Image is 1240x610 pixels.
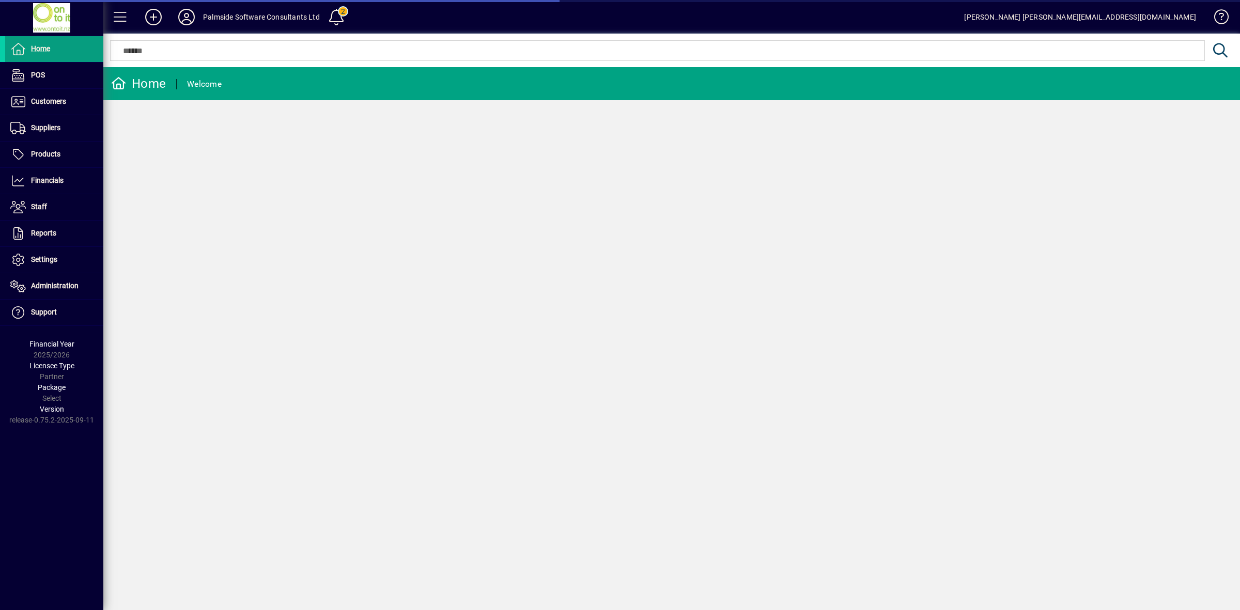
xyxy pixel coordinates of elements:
[111,75,166,92] div: Home
[5,168,103,194] a: Financials
[31,123,60,132] span: Suppliers
[964,9,1196,25] div: [PERSON_NAME] [PERSON_NAME][EMAIL_ADDRESS][DOMAIN_NAME]
[5,62,103,88] a: POS
[31,229,56,237] span: Reports
[5,142,103,167] a: Products
[40,405,64,413] span: Version
[203,9,320,25] div: Palmside Software Consultants Ltd
[5,89,103,115] a: Customers
[31,255,57,263] span: Settings
[187,76,222,92] div: Welcome
[31,176,64,184] span: Financials
[5,247,103,273] a: Settings
[1206,2,1227,36] a: Knowledge Base
[31,308,57,316] span: Support
[31,44,50,53] span: Home
[29,340,74,348] span: Financial Year
[5,300,103,325] a: Support
[31,202,47,211] span: Staff
[31,150,60,158] span: Products
[5,221,103,246] a: Reports
[5,273,103,299] a: Administration
[29,362,74,370] span: Licensee Type
[38,383,66,392] span: Package
[31,97,66,105] span: Customers
[137,8,170,26] button: Add
[5,115,103,141] a: Suppliers
[31,71,45,79] span: POS
[170,8,203,26] button: Profile
[31,281,79,290] span: Administration
[5,194,103,220] a: Staff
